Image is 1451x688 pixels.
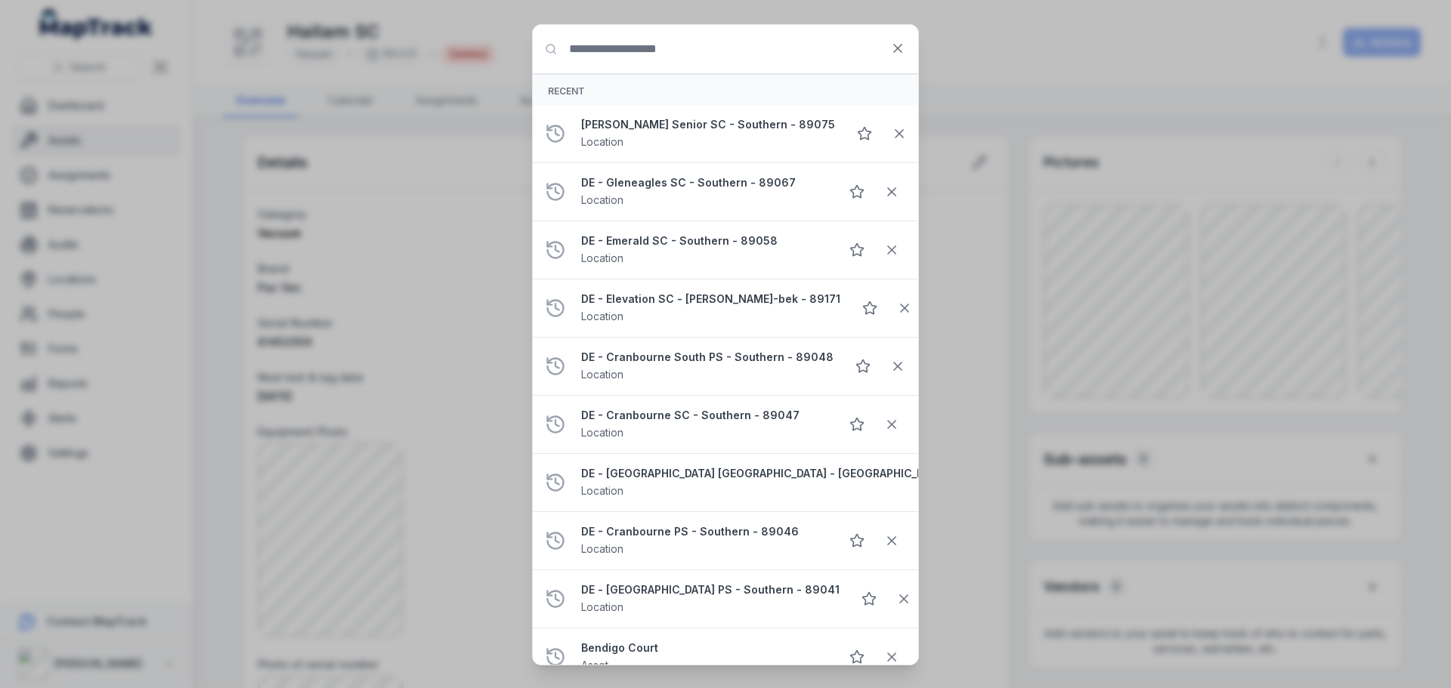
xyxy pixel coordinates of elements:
[581,408,828,423] strong: DE - Cranbourne SC - Southern - 89047
[581,426,623,439] span: Location
[581,524,828,557] a: DE - Cranbourne PS - Southern - 89046Location
[581,292,840,307] strong: DE - Elevation SC - [PERSON_NAME]-bek - 89171
[581,600,623,613] span: Location
[581,408,828,441] a: DE - Cranbourne SC - Southern - 89047Location
[548,85,585,97] span: Recent
[581,135,623,148] span: Location
[581,292,840,325] a: DE - Elevation SC - [PERSON_NAME]-bek - 89171Location
[581,193,623,206] span: Location
[581,484,623,497] span: Location
[581,117,835,150] a: [PERSON_NAME] Senior SC - Southern - 89075Location
[581,117,835,132] strong: [PERSON_NAME] Senior SC - Southern - 89075
[581,466,942,499] a: DE - [GEOGRAPHIC_DATA] [GEOGRAPHIC_DATA] - [GEOGRAPHIC_DATA] - Southern - 89155Location
[581,524,828,539] strong: DE - Cranbourne PS - Southern - 89046
[581,175,828,190] strong: DE - Gleneagles SC - Southern - 89067
[581,640,828,656] strong: Bendigo Court
[581,310,623,322] span: Location
[581,350,834,383] a: DE - Cranbourne South PS - Southern - 89048Location
[581,175,828,208] a: DE - Gleneagles SC - Southern - 89067Location
[581,251,623,264] span: Location
[581,582,840,597] strong: DE - [GEOGRAPHIC_DATA] PS - Southern - 89041
[581,659,608,671] span: Asset
[581,233,828,248] strong: DE - Emerald SC - Southern - 89058
[581,233,828,267] a: DE - Emerald SC - Southern - 89058Location
[581,582,840,615] a: DE - [GEOGRAPHIC_DATA] PS - Southern - 89041Location
[581,640,828,674] a: Bendigo CourtAsset
[581,542,623,555] span: Location
[581,350,834,365] strong: DE - Cranbourne South PS - Southern - 89048
[581,368,623,381] span: Location
[581,466,942,481] strong: DE - [GEOGRAPHIC_DATA] [GEOGRAPHIC_DATA] - [GEOGRAPHIC_DATA] - Southern - 89155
